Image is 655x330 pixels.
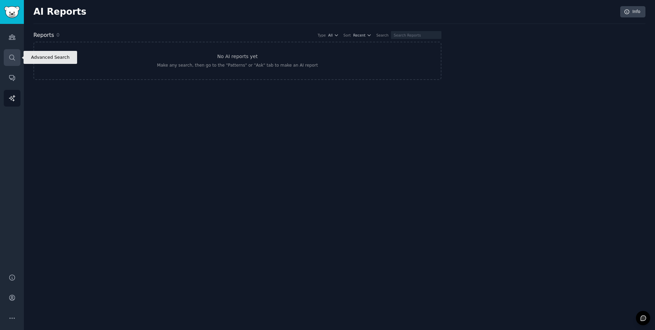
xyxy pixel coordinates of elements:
h2: Reports [33,31,54,40]
span: Recent [353,33,365,38]
span: 0 [56,32,59,38]
div: Sort [344,33,351,38]
div: Search [376,33,389,38]
button: All [328,33,339,38]
button: Recent [353,33,372,38]
img: GummySearch logo [4,6,20,18]
h2: AI Reports [33,6,86,17]
span: All [328,33,333,38]
div: Make any search, then go to the "Patterns" or "Ask" tab to make an AI report [157,63,318,69]
a: No AI reports yetMake any search, then go to the "Patterns" or "Ask" tab to make an AI report [33,42,441,80]
h3: No AI reports yet [217,53,258,60]
div: Type [318,33,326,38]
input: Search Reports [391,31,441,39]
a: Info [620,6,645,18]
